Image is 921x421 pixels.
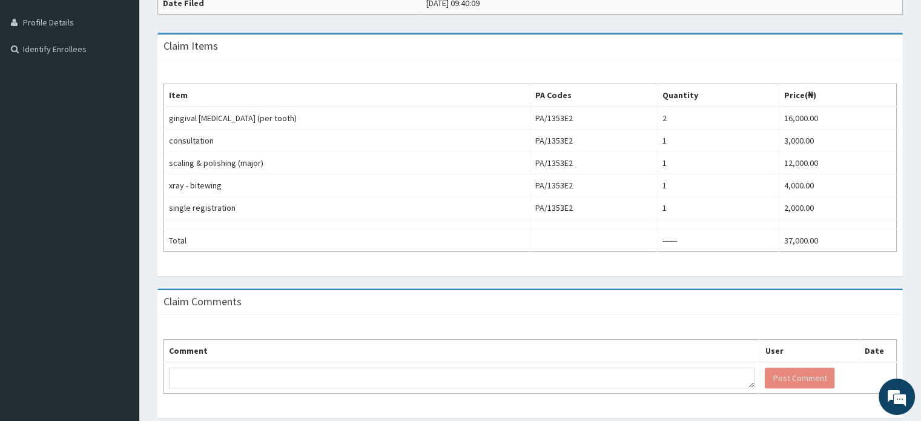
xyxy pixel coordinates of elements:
td: 1 [657,130,779,152]
td: 16,000.00 [779,107,897,130]
td: ------ [657,230,779,252]
td: PA/1353E2 [530,152,658,174]
th: User [760,340,859,363]
div: Minimize live chat window [199,6,228,35]
textarea: Type your message and hit 'Enter' [6,287,231,330]
td: 12,000.00 [779,152,897,174]
th: Price(₦) [779,84,897,107]
td: consultation [164,130,530,152]
td: 4,000.00 [779,174,897,197]
th: Item [164,84,530,107]
td: 2,000.00 [779,197,897,219]
h3: Claim Items [163,41,218,51]
td: scaling & polishing (major) [164,152,530,174]
td: xray - bitewing [164,174,530,197]
td: single registration [164,197,530,219]
button: Post Comment [765,368,834,388]
td: 1 [657,152,779,174]
td: PA/1353E2 [530,107,658,130]
h3: Claim Comments [163,296,242,307]
td: 1 [657,197,779,219]
td: PA/1353E2 [530,174,658,197]
th: PA Codes [530,84,658,107]
td: Total [164,230,530,252]
img: d_794563401_company_1708531726252_794563401 [22,61,49,91]
th: Comment [164,340,760,363]
span: We're online! [70,131,167,253]
td: PA/1353E2 [530,197,658,219]
td: gingival [MEDICAL_DATA] (per tooth) [164,107,530,130]
td: 1 [657,174,779,197]
td: 3,000.00 [779,130,897,152]
td: 37,000.00 [779,230,897,252]
th: Quantity [657,84,779,107]
div: Chat with us now [63,68,203,84]
td: PA/1353E2 [530,130,658,152]
th: Date [859,340,896,363]
td: 2 [657,107,779,130]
